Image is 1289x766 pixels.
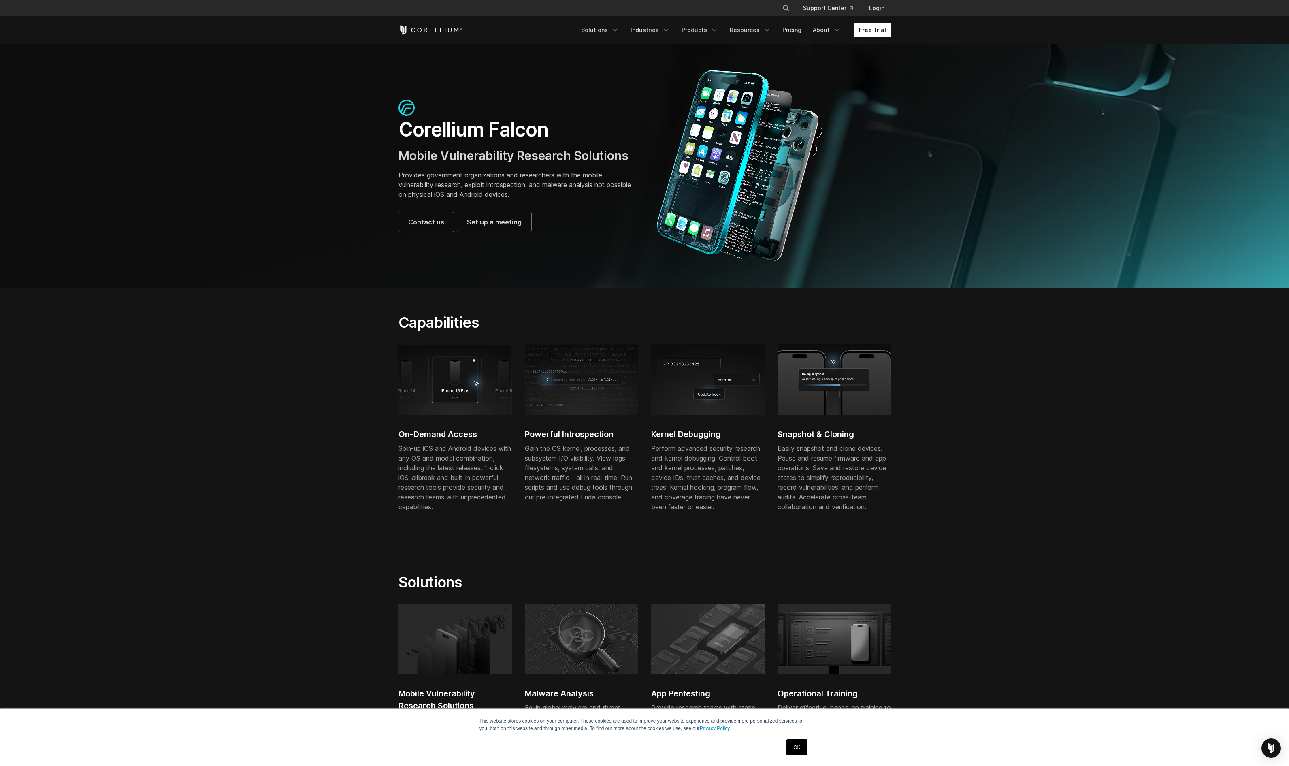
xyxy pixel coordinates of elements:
[398,428,512,440] h2: On-Demand Access
[778,23,806,37] a: Pricing
[651,344,765,415] img: Kernel debugging, update hook
[398,212,454,232] a: Contact us
[808,23,846,37] a: About
[778,604,891,761] a: Black UI showing checklist interface and iPhone mockup, symbolizing mobile app testing and vulner...
[398,344,512,415] img: iPhone 15 Plus; 6 cores
[778,703,891,751] div: Deliver effective, hands-on training to develop mobile research and security operations skill set...
[576,23,624,37] a: Solutions
[525,428,638,440] h2: Powerful Introspection
[772,1,891,15] div: Navigation Menu
[778,428,891,440] h2: Snapshot & Cloning
[576,23,891,37] div: Navigation Menu
[398,444,512,512] div: Spin-up iOS and Android devices with any OS and model combination, including the latest releases....
[651,687,765,700] h2: App Pentesting
[651,428,765,440] h2: Kernel Debugging
[479,717,810,732] p: This website stores cookies on your computer. These cookies are used to improve your website expe...
[725,23,776,37] a: Resources
[457,212,531,232] a: Set up a meeting
[863,1,891,15] a: Login
[651,604,765,674] img: App pentesting for various iOS and Android mobile devices
[525,444,638,502] div: Gain the OS kernel, processes, and subsystem I/O visibility. View logs, filesystems, system calls...
[779,1,793,15] button: Search
[398,148,629,163] span: Mobile Vulnerability Research Solutions
[525,604,638,674] img: Magnifying glass zooming in on malware analysis
[677,23,723,37] a: Products
[408,217,444,227] span: Contact us
[778,604,891,674] img: Black UI showing checklist interface and iPhone mockup, symbolizing mobile app testing and vulner...
[398,314,721,331] h2: Capabilities
[700,725,731,731] a: Privacy Policy.
[778,344,891,415] img: Process of taking snapshot and creating a backup of the iPhone virtual device.
[786,739,807,755] a: OK
[398,117,637,142] h1: Corellium Falcon
[398,100,415,116] img: falcon-icon
[398,25,463,35] a: Corellium Home
[854,23,891,37] a: Free Trial
[778,444,891,512] div: Easily snapshot and clone devices. Pause and resume firmware and app operations. Save and restore...
[778,687,891,700] h2: Operational Training
[651,444,765,512] div: Perform advanced security research and kernel debugging. Control boot and kernel processes, patch...
[398,687,512,712] h2: Mobile Vulnerability Research Solutions
[398,573,721,591] h2: Solutions
[398,170,637,199] p: Provides government organizations and researchers with the mobile vulnerability research, exploit...
[653,70,827,262] img: Corellium_Falcon Hero 1
[797,1,859,15] a: Support Center
[1261,738,1281,758] div: Open Intercom Messenger
[525,687,638,700] h2: Malware Analysis
[626,23,675,37] a: Industries
[525,344,638,415] img: Coding illustration
[525,703,638,761] div: Equip global malware and threat research teams with powerful capabilities for iOS and Android, in...
[467,217,522,227] span: Set up a meeting
[398,604,512,674] img: Illustration of iPhone being separated into hardware pieces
